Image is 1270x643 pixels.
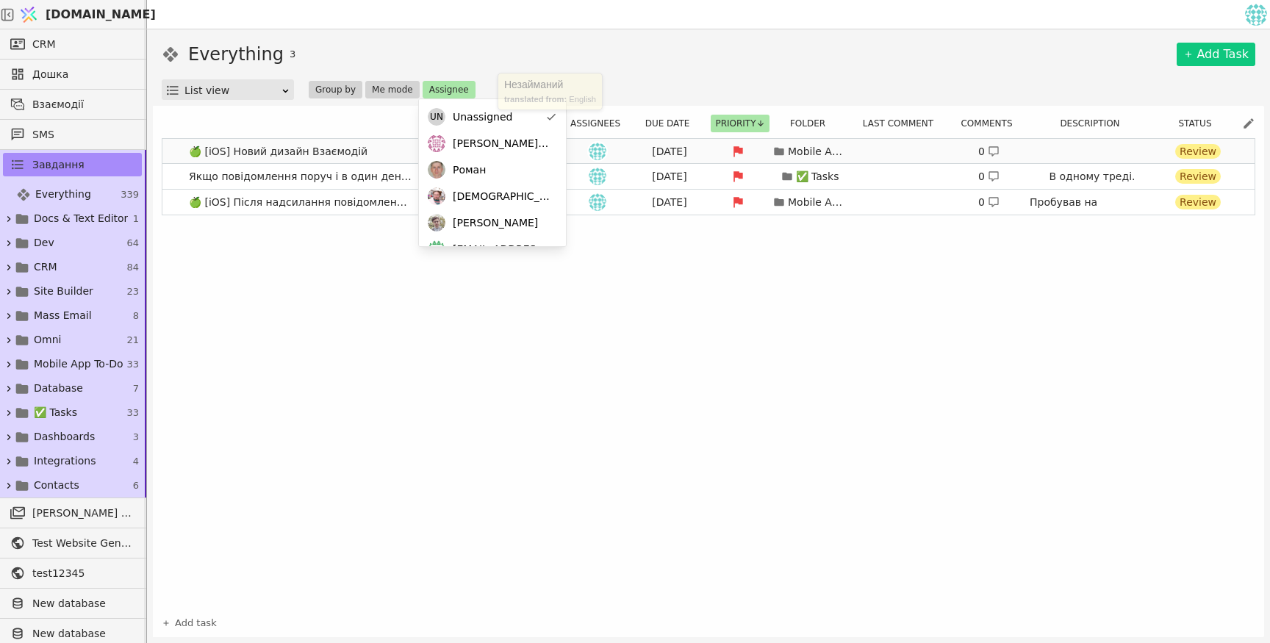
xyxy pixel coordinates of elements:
[133,309,139,323] span: 8
[183,192,418,213] span: 🍏 [iOS] Після надсилання повідомлення його не видно
[796,169,839,184] p: ✅ Tasks
[978,169,1000,184] div: 0
[3,123,142,146] a: SMS
[126,333,139,348] span: 21
[34,284,93,299] span: Site Builder
[1050,169,1136,184] p: В одному треді.
[184,80,281,101] div: List view
[162,164,1255,189] a: Якщо повідомлення поруч і в один день то мають бути разомih[DATE]✅ Tasks0 В одному треді.Review
[453,215,538,231] span: [PERSON_NAME]
[641,115,703,132] button: Due date
[3,153,142,176] a: Завдання
[3,32,142,56] a: CRM
[34,429,95,445] span: Dashboards
[34,211,128,226] span: Docs & Text Editor
[636,169,703,184] div: [DATE]
[1174,115,1224,132] button: Status
[978,195,1000,210] div: 0
[3,561,142,585] a: test12345
[32,127,134,143] span: SMS
[126,357,139,372] span: 33
[1177,43,1255,66] a: Add Task
[46,6,156,24] span: [DOMAIN_NAME]
[32,596,134,611] span: New database
[121,187,139,202] span: 339
[188,41,284,68] h1: Everything
[133,478,139,493] span: 6
[788,144,847,159] p: Mobile App To-Do
[636,144,703,159] div: [DATE]
[428,214,445,231] img: Ad
[858,115,947,132] button: Last comment
[126,260,139,275] span: 84
[133,454,139,469] span: 4
[453,136,551,151] span: [PERSON_NAME][EMAIL_ADDRESS][DOMAIN_NAME]
[3,501,142,525] a: [PERSON_NAME] розсилки
[290,47,295,62] span: 3
[35,187,91,202] span: Everything
[34,478,79,493] span: Contacts
[34,381,83,396] span: Database
[34,405,77,420] span: ✅ Tasks
[978,144,1000,159] div: 0
[423,81,476,98] button: Assignee
[1175,195,1221,209] div: Review
[1030,195,1155,226] p: Пробував на [GEOGRAPHIC_DATA]
[34,332,61,348] span: Omni
[3,62,142,86] a: Дошка
[126,236,139,251] span: 64
[786,115,839,132] button: Folder
[3,93,142,116] a: Взаємодії
[3,531,142,555] a: Test Website General template
[711,115,769,132] button: Priority
[1175,169,1221,184] div: Review
[162,139,1255,164] a: 🍏 [iOS] Новий дизайн Взаємодійih[DATE]Mobile App To-Do0 Review
[309,81,362,98] button: Group by
[18,1,40,29] img: Logo
[1055,115,1133,132] button: Description
[126,284,139,299] span: 23
[1163,115,1236,132] div: Status
[162,190,1255,215] a: 🍏 [iOS] Після надсилання повідомлення його не видноih[DATE]Mobile App To-Do0 Пробував на [GEOGRAP...
[589,143,606,160] img: ih
[133,212,139,226] span: 1
[567,115,633,132] div: Assignees
[365,81,420,98] button: Me mode
[34,356,123,372] span: Mobile App To-Do
[32,626,134,642] span: New database
[855,115,950,132] div: Last comment
[956,115,1025,132] button: Comments
[589,168,606,185] img: ih
[32,506,134,521] span: [PERSON_NAME] розсилки
[32,37,56,52] span: CRM
[34,453,96,469] span: Integrations
[428,161,445,179] img: Ро
[453,109,512,125] span: Unassigned
[453,189,551,204] span: [DEMOGRAPHIC_DATA]
[956,115,1026,132] div: Comments
[133,381,139,396] span: 7
[589,193,606,211] img: ih
[32,536,134,551] span: Test Website General template
[639,115,705,132] div: Due date
[453,242,551,257] span: [EMAIL_ADDRESS][DOMAIN_NAME]
[1175,144,1221,159] div: Review
[183,141,373,162] span: 🍏 [iOS] Новий дизайн Взаємодій
[428,187,445,205] img: Хр
[566,115,634,132] button: Assignees
[775,115,849,132] div: Folder
[636,195,703,210] div: [DATE]
[34,259,57,275] span: CRM
[162,616,217,631] a: Add task
[126,406,139,420] span: 33
[1032,115,1157,132] div: Description
[428,240,445,258] img: ma
[428,108,445,126] span: Un
[453,162,486,178] span: Роман
[32,157,85,173] span: Завдання
[175,616,217,631] span: Add task
[788,195,847,210] p: Mobile App To-Do
[32,67,134,82] span: Дошка
[3,592,142,615] a: New database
